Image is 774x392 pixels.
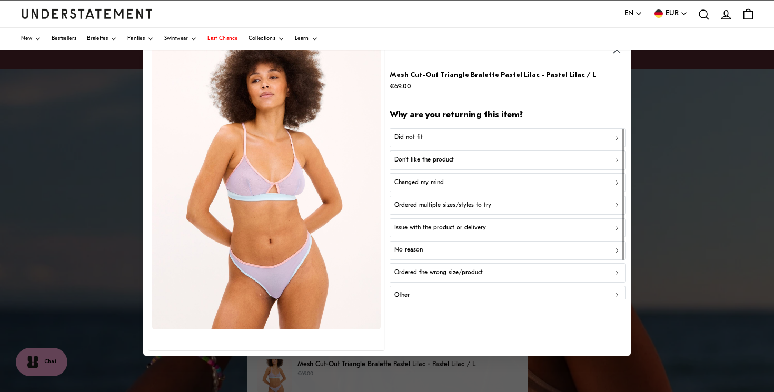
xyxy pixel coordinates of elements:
a: Bralettes [87,28,117,50]
button: No reason [390,241,625,260]
p: Ordered multiple sizes/styles to try [394,200,491,210]
a: Bestsellers [52,28,76,50]
a: Panties [127,28,154,50]
p: Other [394,290,410,300]
p: Don't like the product [394,155,454,165]
button: Ordered multiple sizes/styles to try [390,196,625,215]
span: EUR [666,8,679,19]
span: Learn [295,36,309,42]
button: Ordered the wrong size/product [390,264,625,283]
p: No reason [394,246,423,256]
button: Changed my mind [390,173,625,192]
span: New [21,36,32,42]
span: Swimwear [164,36,188,42]
button: Don't like the product [390,151,625,170]
a: Learn [295,28,318,50]
span: EN [624,8,633,19]
button: Other [390,286,625,305]
span: Last Chance [207,36,237,42]
button: EN [624,8,642,19]
button: EUR [653,8,688,19]
span: Panties [127,36,145,42]
span: Bralettes [87,36,108,42]
h2: Why are you returning this item? [390,109,625,122]
a: New [21,28,41,50]
p: Issue with the product or delivery [394,223,486,233]
p: Mesh Cut-Out Triangle Bralette Pastel Lilac - Pastel Lilac / L [390,69,596,81]
p: Ordered the wrong size/product [394,268,483,278]
p: Changed my mind [394,178,444,188]
a: Understatement Homepage [21,9,153,18]
button: Issue with the product or delivery [390,218,625,237]
a: Swimwear [164,28,197,50]
span: Bestsellers [52,36,76,42]
button: Did not fit [390,128,625,147]
span: Collections [249,36,275,42]
a: Last Chance [207,28,237,50]
p: €69.00 [390,81,596,92]
p: Did not fit [394,133,423,143]
img: 87_ac0012b2-07ad-4ac4-8173-94a098c440c0.jpg [152,45,381,329]
a: Collections [249,28,284,50]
